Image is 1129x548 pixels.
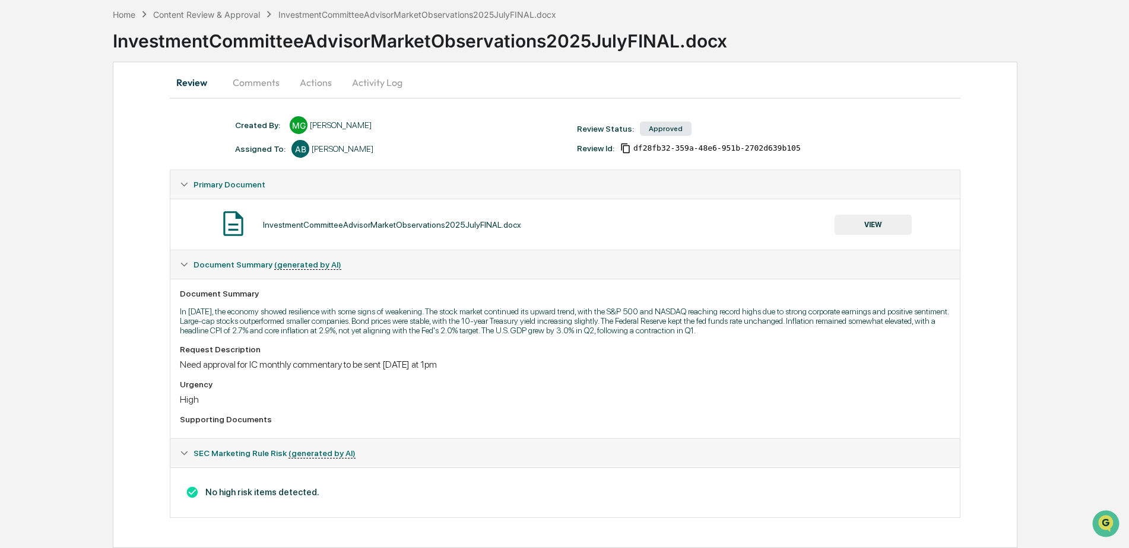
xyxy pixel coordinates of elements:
[577,144,614,153] div: Review Id:
[180,486,950,499] h3: No high risk items detected.
[1091,509,1123,541] iframe: Open customer support
[53,103,163,112] div: We're available if you need us!
[640,122,692,136] div: Approved
[24,265,75,277] span: Data Lookup
[84,294,144,303] a: Powered byPylon
[113,9,135,20] div: Home
[274,260,341,270] u: (generated by AI)
[312,144,373,154] div: [PERSON_NAME]
[180,359,950,370] div: Need approval for IC monthly commentary to be sent [DATE] at 1pm
[24,243,77,254] span: Preclearance
[288,448,356,458] u: (generated by AI)
[25,91,46,112] img: 8933085812038_c878075ebb4cc5468115_72.jpg
[24,162,33,171] img: 1746055101610-c473b297-6a78-478c-a979-82029cc54cd1
[194,180,265,189] span: Primary Document
[98,243,147,254] span: Attestations
[37,193,96,203] span: [PERSON_NAME]
[170,467,959,517] div: Document Summary (generated by AI)
[263,220,521,230] div: InvestmentCommitteeAdvisorMarketObservations2025JulyFINAL.docx
[633,144,801,153] span: df28fb32-359a-48e6-951b-2702d639b105
[180,394,950,405] div: High
[105,161,129,171] span: [DATE]
[194,448,356,458] span: SEC Marketing Rule Risk
[620,143,631,154] span: Copy Id
[86,244,96,253] div: 🗄️
[180,345,950,354] div: Request Description
[12,25,216,44] p: How can we help?
[170,68,223,97] button: Review
[170,199,959,250] div: Primary Document
[7,260,80,282] a: 🔎Data Lookup
[202,94,216,109] button: Start new chat
[12,266,21,276] div: 🔎
[170,279,959,438] div: Document Summary (generated by AI)
[223,68,289,97] button: Comments
[12,132,76,141] div: Past conversations
[342,68,412,97] button: Activity Log
[180,380,950,389] div: Urgency
[7,238,81,259] a: 🖐️Preclearance
[170,170,959,199] div: Primary Document
[577,124,634,133] div: Review Status:
[53,91,195,103] div: Start new chat
[24,194,33,203] img: 1746055101610-c473b297-6a78-478c-a979-82029cc54cd1
[310,120,372,130] div: [PERSON_NAME]
[12,91,33,112] img: 1746055101610-c473b297-6a78-478c-a979-82029cc54cd1
[170,68,960,97] div: secondary tabs example
[105,193,129,203] span: [DATE]
[289,68,342,97] button: Actions
[194,260,341,269] span: Document Summary
[12,150,31,169] img: Jack Rasmussen
[113,21,1129,52] div: InvestmentCommitteeAdvisorMarketObservations2025JulyFINAL.docx
[835,215,912,235] button: VIEW
[291,140,309,158] div: AB
[170,439,959,467] div: SEC Marketing Rule Risk (generated by AI)
[180,307,950,335] p: In [DATE], the economy showed resilience with some signs of weakening. The stock market continued...
[235,144,286,154] div: Assigned To:
[99,161,103,171] span: •
[235,120,284,130] div: Created By: ‎ ‎
[278,9,556,20] div: InvestmentCommitteeAdvisorMarketObservations2025JulyFINAL.docx
[31,54,196,66] input: Clear
[12,182,31,201] img: Jack Rasmussen
[184,129,216,144] button: See all
[290,116,307,134] div: MG
[180,415,950,424] div: Supporting Documents
[170,250,959,279] div: Document Summary (generated by AI)
[12,244,21,253] div: 🖐️
[118,294,144,303] span: Pylon
[37,161,96,171] span: [PERSON_NAME]
[81,238,152,259] a: 🗄️Attestations
[180,289,950,298] div: Document Summary
[153,9,260,20] div: Content Review & Approval
[99,193,103,203] span: •
[218,209,248,238] img: Document Icon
